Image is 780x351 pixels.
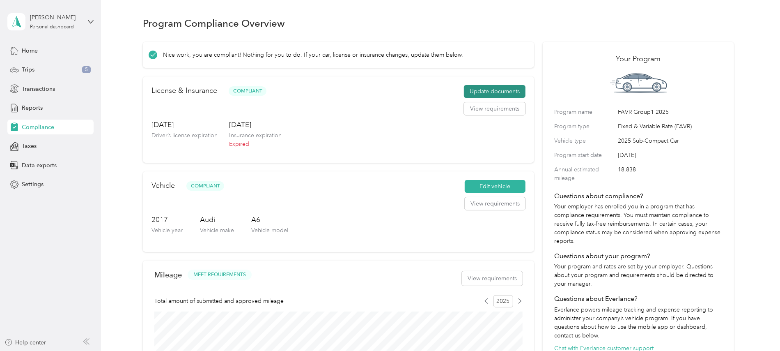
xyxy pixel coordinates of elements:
p: Vehicle year [151,226,183,235]
div: [PERSON_NAME] [30,13,81,22]
h3: [DATE] [229,120,282,130]
button: Update documents [464,85,525,98]
span: FAVR Group1 2025 [618,108,723,116]
p: Nice work, you are compliant! Nothing for you to do. If your car, license or insurance changes, u... [163,51,463,59]
p: Vehicle make [200,226,234,235]
button: Help center [5,338,46,347]
span: Total amount of submitted and approved mileage [154,297,284,305]
p: Your program and rates are set by your employer. Questions about your program and requirements sh... [554,262,723,288]
h3: Audi [200,215,234,225]
span: Fixed & Variable Rate (FAVR) [618,122,723,131]
span: 5 [82,66,91,74]
p: Your employer has enrolled you in a program that has compliance requirements. You must maintain c... [554,202,723,245]
h4: Questions about your program? [554,251,723,261]
span: Compliance [22,123,54,132]
iframe: Everlance-gr Chat Button Frame [734,305,780,351]
label: Program start date [554,151,615,159]
h3: 2017 [151,215,183,225]
label: Program type [554,122,615,131]
span: 18,838 [618,165,723,182]
label: Vehicle type [554,136,615,145]
label: Program name [554,108,615,116]
button: MEET REQUIREMENTS [188,270,252,280]
h2: License & Insurance [151,85,217,96]
h2: Your Program [554,53,723,65]
button: View requirements [462,271,523,286]
p: Expired [229,140,282,148]
span: Compliant [186,181,224,191]
h4: Questions about Everlance? [554,294,723,304]
span: Trips [22,65,34,74]
h3: [DATE] [151,120,218,130]
span: 2025 [493,295,513,307]
span: Data exports [22,161,57,170]
p: Everlance powers mileage tracking and expense reporting to administer your company’s vehicle prog... [554,305,723,340]
h4: Questions about compliance? [554,191,723,201]
p: Insurance expiration [229,131,282,140]
p: Driver’s license expiration [151,131,218,140]
span: Taxes [22,142,37,150]
span: 2025 Sub-Compact Car [618,136,723,145]
div: Personal dashboard [30,25,74,30]
button: Edit vehicle [465,180,525,193]
span: Transactions [22,85,55,93]
span: MEET REQUIREMENTS [193,271,246,279]
h2: Vehicle [151,180,175,191]
span: Home [22,46,38,55]
h2: Mileage [154,270,182,279]
h1: Program Compliance Overview [143,19,285,28]
p: Vehicle model [251,226,288,235]
button: View requirements [464,102,525,115]
h3: A6 [251,215,288,225]
label: Annual estimated mileage [554,165,615,182]
span: Settings [22,180,44,189]
span: [DATE] [618,151,723,159]
span: Compliant [229,86,266,96]
span: Reports [22,104,43,112]
button: View requirements [465,197,525,210]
